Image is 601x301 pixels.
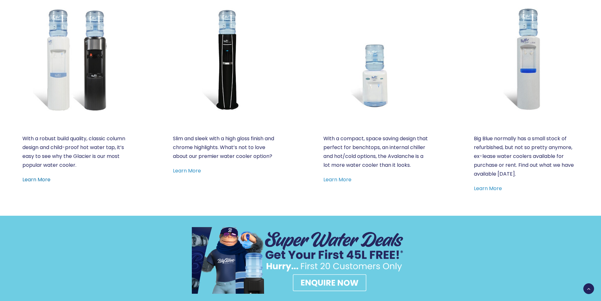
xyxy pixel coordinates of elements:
[173,134,278,161] p: Slim and sleek with a high gloss finish and chrome highlights. What’s not to love about our premi...
[22,134,127,170] p: With a robust build quality, classic column design and child-proof hot water tap, it’s easy to se...
[559,259,592,292] iframe: Chatbot
[323,176,351,183] a: Learn More
[173,7,278,111] a: Everest Elite
[22,176,50,183] a: Learn More
[474,185,502,192] a: Learn More
[474,134,579,178] p: Big Blue normally has a small stock of refurbished, but not so pretty anymore, ex-lease water coo...
[22,7,127,111] a: Glacier White or Black
[192,227,410,294] a: WINTER DEAL
[474,7,579,111] a: Refurbished
[173,167,201,174] a: Learn More
[323,134,428,170] p: With a compact, space saving design that perfect for benchtops, an internal chiller and hot/cold ...
[323,7,428,111] a: Benchtop Avalanche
